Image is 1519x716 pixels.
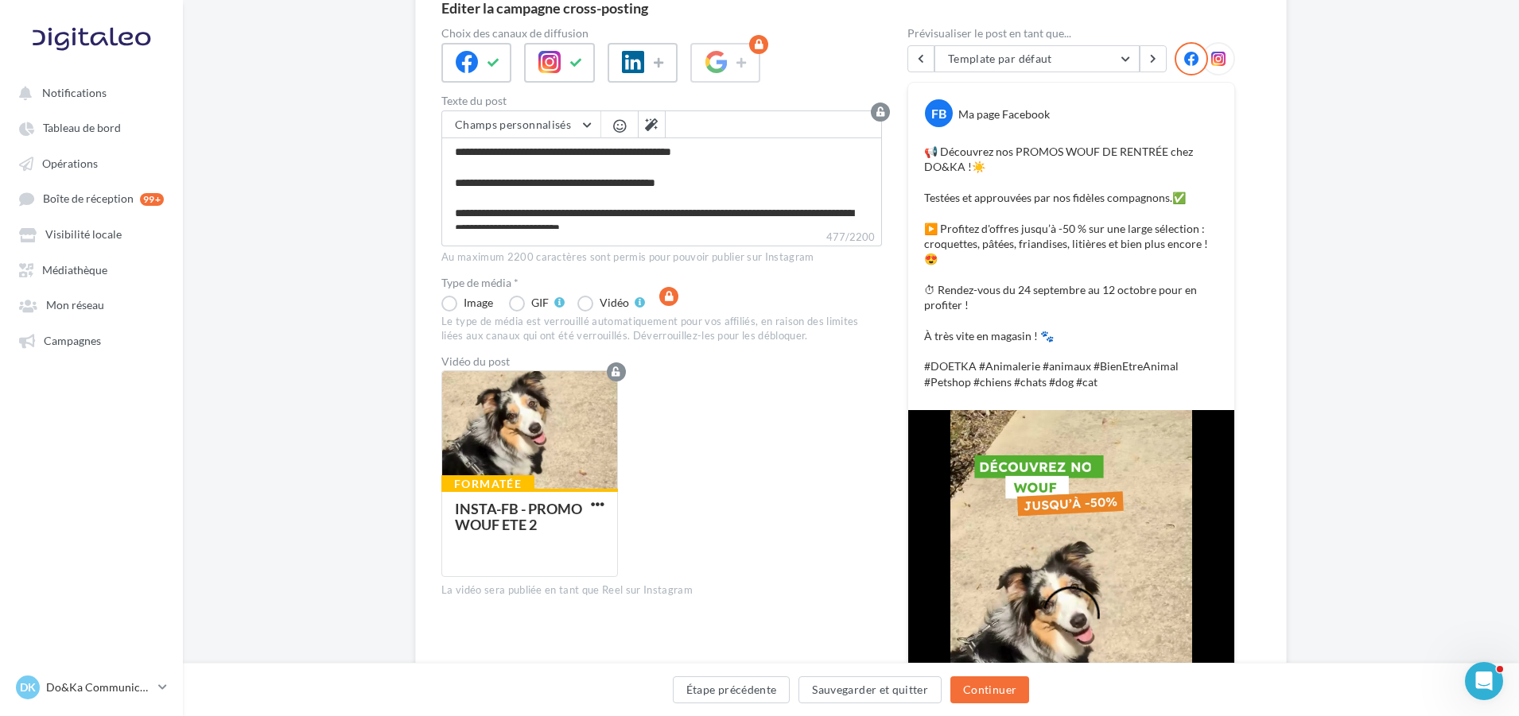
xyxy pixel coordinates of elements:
[600,297,629,308] div: Vidéo
[10,113,173,141] a: Tableau de bord
[907,28,1235,39] div: Prévisualiser le post en tant que...
[950,676,1029,703] button: Continuer
[925,99,953,127] div: FB
[441,475,534,493] div: Formatée
[10,290,173,319] a: Mon réseau
[1465,662,1503,700] iframe: Intercom live chat
[958,106,1050,122] div: Ma page Facebook
[44,334,101,347] span: Campagnes
[441,277,882,288] label: Type de média *
[140,193,164,206] div: 99+
[441,583,882,598] div: La vidéo sera publiée en tant que Reel sur Instagram
[441,250,882,265] div: Au maximum 2200 caractères sont permis pour pouvoir publier sur Instagram
[441,229,882,246] label: 477/2200
[455,500,582,533] div: INSTA-FB - PROMO WOUF ETE 2
[798,676,942,703] button: Sauvegarder et quitter
[10,78,167,106] button: Notifications
[464,297,493,308] div: Image
[42,157,98,170] span: Opérations
[441,28,882,39] label: Choix des canaux de diffusion
[10,326,173,354] a: Campagnes
[10,184,173,213] a: Boîte de réception 99+
[441,315,882,343] div: Le type de média est verrouillé automatiquement pour vos affiliés, en raison des limites liées au...
[45,228,122,242] span: Visibilité locale
[46,679,152,695] p: Do&Ka Communication
[20,679,36,695] span: DK
[10,255,173,284] a: Médiathèque
[441,95,882,106] label: Texte du post
[531,297,549,308] div: GIF
[10,149,173,177] a: Opérations
[43,122,121,135] span: Tableau de bord
[455,118,571,131] span: Champs personnalisés
[924,144,1218,389] p: 📢 Découvrez nos PROMOS WOUF DE RENTRÉE chez DO&KA !☀️ Testées et approuvées par nos fidèles compa...
[442,111,600,138] button: Champs personnalisés
[441,1,1261,15] div: Editer la campagne cross-posting
[441,356,882,367] div: Vidéo du post
[934,45,1140,72] button: Template par défaut
[42,263,107,277] span: Médiathèque
[46,299,104,312] span: Mon réseau
[948,52,1052,65] span: Template par défaut
[42,86,107,99] span: Notifications
[10,219,173,248] a: Visibilité locale
[43,192,134,206] span: Boîte de réception
[673,676,791,703] button: Étape précédente
[13,672,170,702] a: DK Do&Ka Communication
